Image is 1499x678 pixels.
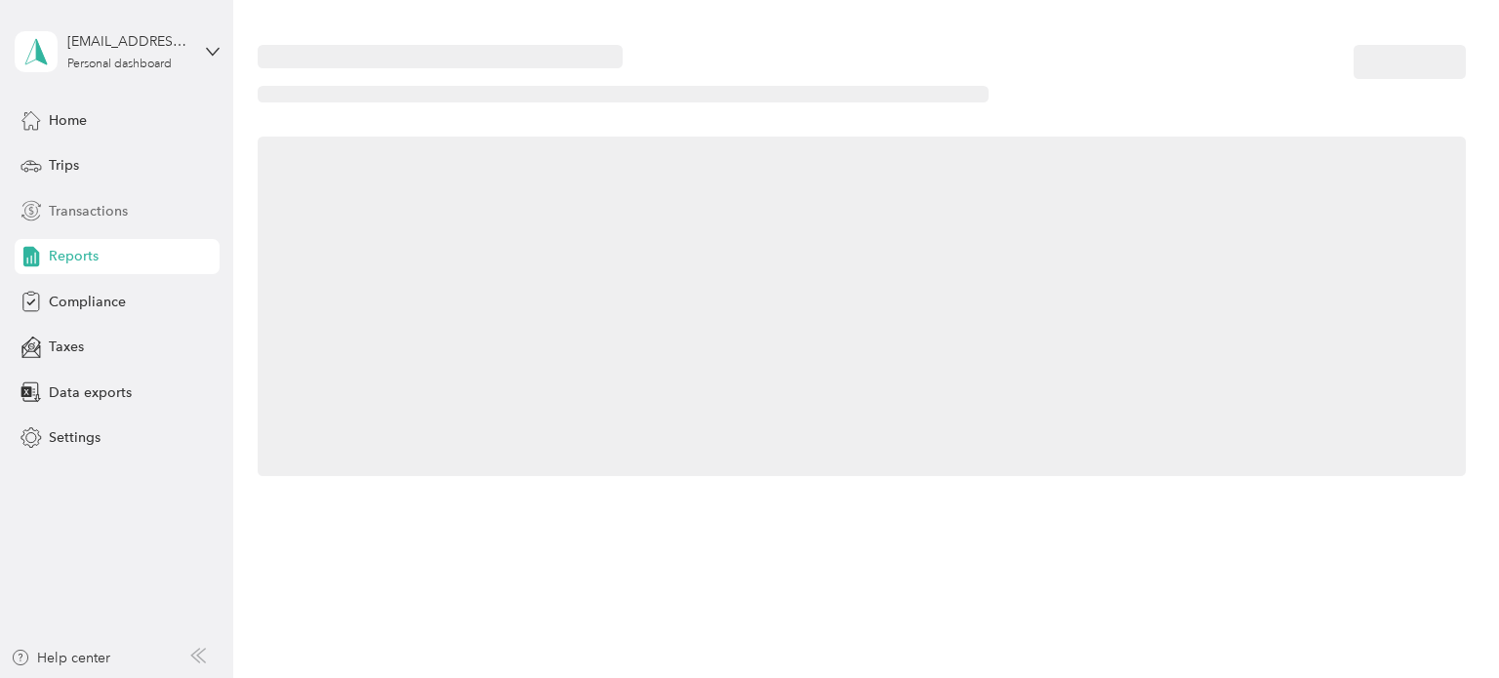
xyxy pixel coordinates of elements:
[49,110,87,131] span: Home
[49,246,99,266] span: Reports
[67,59,172,70] div: Personal dashboard
[49,201,128,221] span: Transactions
[1390,569,1499,678] iframe: Everlance-gr Chat Button Frame
[49,155,79,176] span: Trips
[49,427,101,448] span: Settings
[49,337,84,357] span: Taxes
[11,648,110,668] button: Help center
[49,382,132,403] span: Data exports
[67,31,189,52] div: [EMAIL_ADDRESS][DOMAIN_NAME]
[49,292,126,312] span: Compliance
